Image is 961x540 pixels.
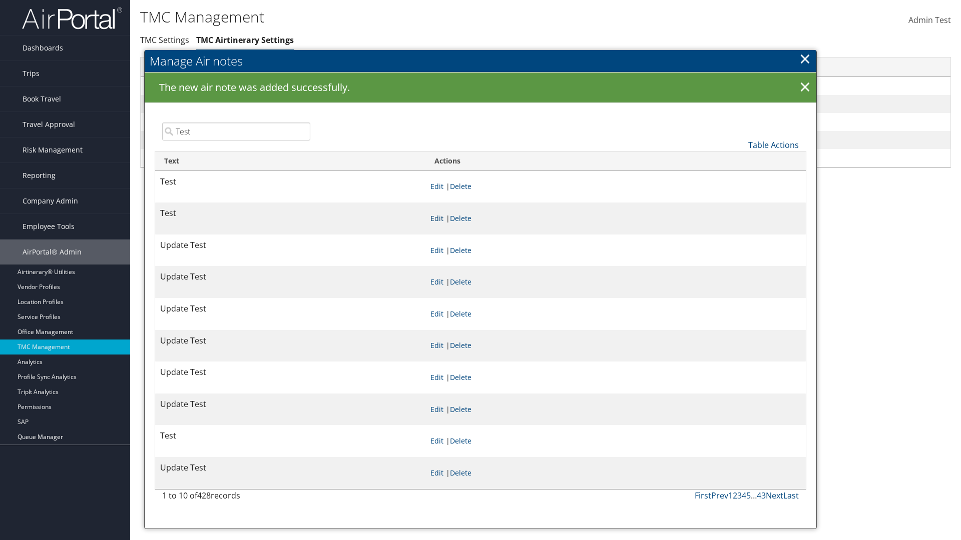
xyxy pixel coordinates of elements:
div: The new air note was added successfully. [145,72,816,102]
a: Delete [450,436,471,445]
p: Test [160,175,420,188]
a: 5 [746,490,751,501]
span: Dashboards [23,35,63,60]
a: Edit [430,436,443,445]
a: 4 [742,490,746,501]
a: Edit [430,245,443,255]
p: Update Test [160,270,420,283]
a: Edit [430,277,443,286]
div: 1 to 10 of records [162,489,310,506]
td: | [425,361,806,393]
th: Name: activate to sort column ascending [141,57,737,77]
input: Search [162,122,310,140]
p: Test [160,429,420,442]
img: airportal-logo.png [22,6,122,30]
p: Update Test [160,302,420,315]
a: 3 [737,490,742,501]
td: | [425,266,806,298]
a: Admin Test [908,5,951,36]
td: | [425,330,806,362]
a: TMC Airtinerary Settings [196,34,294,45]
a: × [799,48,811,68]
h1: TMC Management [140,6,681,27]
a: 1 [728,490,733,501]
a: 2 [733,490,737,501]
a: Edit [430,468,443,477]
th: Actions [737,57,950,77]
span: Book Travel [23,86,61,111]
a: Edit [430,404,443,414]
p: Update Test [160,461,420,474]
td: | [425,202,806,234]
span: 428 [197,490,211,501]
a: Edit [430,309,443,318]
td: [PERSON_NAME] Business Travel [141,149,737,167]
a: TMC Settings [140,34,189,45]
span: Admin Test [908,14,951,25]
a: Table Actions [748,139,799,150]
a: Delete [450,277,471,286]
span: Trips [23,61,40,86]
a: Delete [450,340,471,350]
a: 43 [757,490,766,501]
h2: Manage Air notes [145,50,816,72]
a: Delete [450,245,471,255]
td: HMHF [141,113,737,131]
a: Delete [450,309,471,318]
p: Update Test [160,334,420,347]
td: | [425,457,806,489]
th: Text [155,151,425,171]
span: Employee Tools [23,214,75,239]
span: AirPortal® Admin [23,239,82,264]
span: … [751,490,757,501]
td: | [425,234,806,266]
a: Edit [430,340,443,350]
a: First [695,490,711,501]
th: Actions [425,151,806,171]
span: Company Admin [23,188,78,213]
td: | [425,393,806,425]
a: Delete [450,468,471,477]
span: Reporting [23,163,56,188]
a: × [796,77,814,97]
a: Delete [450,181,471,191]
td: | [425,425,806,457]
a: Edit [430,372,443,382]
span: Travel Approval [23,112,75,137]
a: Prev [711,490,728,501]
span: Risk Management [23,137,83,162]
td: Dynamic [141,131,737,149]
td: 30 Seconds to Fly [141,77,737,95]
a: Next [766,490,783,501]
a: Delete [450,213,471,223]
p: Update Test [160,366,420,379]
a: Delete [450,404,471,414]
p: Test [160,207,420,220]
a: Edit [430,213,443,223]
td: Motor City Travel [141,95,737,113]
a: Delete [450,372,471,382]
a: Last [783,490,799,501]
p: Update Test [160,398,420,411]
p: Update Test [160,239,420,252]
a: Edit [430,181,443,191]
td: | [425,298,806,330]
td: | [425,171,806,203]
